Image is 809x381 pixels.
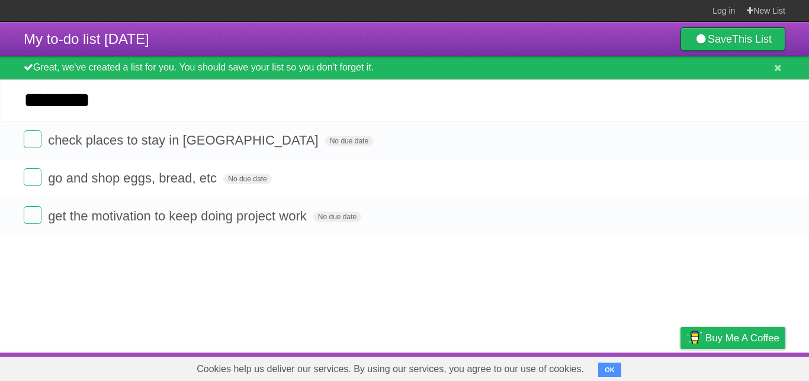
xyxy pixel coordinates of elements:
b: This List [732,33,772,45]
a: Terms [625,356,651,378]
a: Buy me a coffee [680,327,785,349]
span: My to-do list [DATE] [24,31,149,47]
span: No due date [313,212,361,222]
span: No due date [325,136,373,146]
span: Buy me a coffee [705,328,779,348]
span: Cookies help us deliver our services. By using our services, you agree to our use of cookies. [185,357,596,381]
span: check places to stay in [GEOGRAPHIC_DATA] [48,133,321,148]
a: SaveThis List [680,27,785,51]
span: get the motivation to keep doing project work [48,209,310,223]
a: Suggest a feature [711,356,785,378]
a: Privacy [665,356,696,378]
img: Buy me a coffee [686,328,702,348]
label: Done [24,130,41,148]
label: Done [24,206,41,224]
span: go and shop eggs, bread, etc [48,171,220,185]
span: No due date [223,174,271,184]
button: OK [598,363,621,377]
label: Done [24,168,41,186]
a: Developers [562,356,610,378]
a: About [523,356,548,378]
